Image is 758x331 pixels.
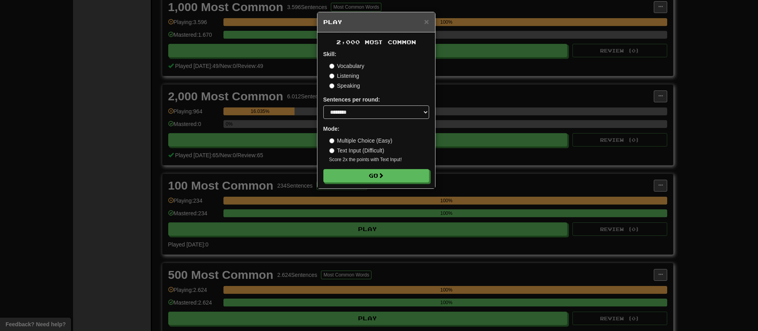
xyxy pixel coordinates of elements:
[329,82,360,90] label: Speaking
[329,73,334,79] input: Listening
[329,137,392,145] label: Multiple Choice (Easy)
[323,169,429,182] button: Go
[323,96,380,103] label: Sentences per round:
[329,72,359,80] label: Listening
[329,64,334,69] input: Vocabulary
[424,17,429,26] span: ×
[329,83,334,88] input: Speaking
[336,39,416,45] span: 2,000 Most Common
[424,17,429,26] button: Close
[329,138,334,143] input: Multiple Choice (Easy)
[329,62,364,70] label: Vocabulary
[323,51,336,57] strong: Skill:
[329,148,334,153] input: Text Input (Difficult)
[329,156,429,163] small: Score 2x the points with Text Input !
[323,18,429,26] h5: Play
[323,126,340,132] strong: Mode:
[329,147,385,154] label: Text Input (Difficult)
